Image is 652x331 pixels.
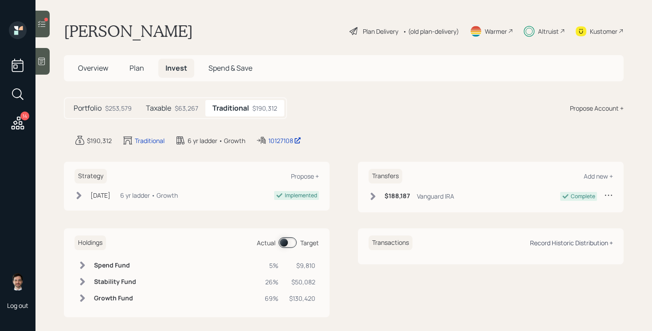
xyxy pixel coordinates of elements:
div: 6 yr ladder • Growth [188,136,245,145]
div: 14 [20,112,29,120]
div: 6 yr ladder • Growth [120,191,178,200]
div: Target [300,238,319,247]
div: $253,579 [105,104,132,113]
div: [DATE] [90,191,110,200]
div: Complete [571,192,595,200]
div: Add new + [584,172,613,180]
div: Record Historic Distribution + [530,239,613,247]
div: $63,267 [175,104,198,113]
div: Propose Account + [570,104,624,113]
div: Traditional [135,136,165,145]
div: 5% [265,261,279,270]
span: Plan [130,63,144,73]
h1: [PERSON_NAME] [64,21,193,41]
div: Actual [257,238,275,247]
div: Warmer [485,27,507,36]
div: $190,312 [252,104,277,113]
div: • (old plan-delivery) [403,27,459,36]
h6: Stability Fund [94,278,136,286]
div: 10127108 [268,136,301,145]
span: Overview [78,63,108,73]
div: $190,312 [87,136,112,145]
h5: Taxable [146,104,171,112]
div: $9,810 [289,261,315,270]
h6: Spend Fund [94,262,136,269]
div: Vanguard IRA [417,191,454,201]
h6: Holdings [75,235,106,250]
span: Spend & Save [208,63,252,73]
div: Implemented [285,191,317,199]
div: $130,420 [289,294,315,303]
img: jonah-coleman-headshot.png [9,273,27,291]
div: 69% [265,294,279,303]
span: Invest [165,63,187,73]
div: Altruist [538,27,559,36]
h6: $188,187 [385,192,410,200]
h5: Traditional [212,104,249,112]
div: $50,082 [289,277,315,287]
h6: Transactions [369,235,412,250]
h6: Growth Fund [94,295,136,302]
div: Kustomer [590,27,617,36]
div: Propose + [291,172,319,180]
div: 26% [265,277,279,287]
h6: Strategy [75,169,107,183]
h6: Transfers [369,169,402,183]
div: Log out [7,301,28,310]
div: Plan Delivery [363,27,398,36]
h5: Portfolio [74,104,102,112]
